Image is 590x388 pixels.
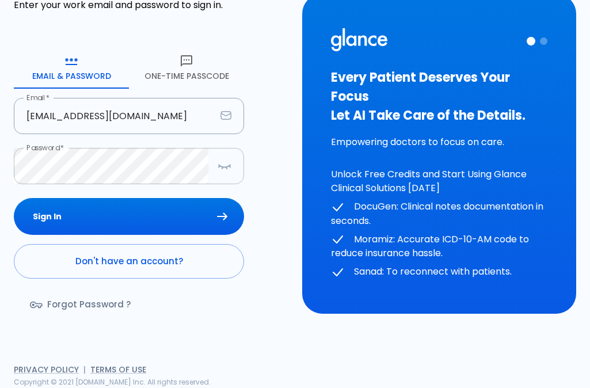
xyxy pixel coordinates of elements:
[14,244,244,279] a: Don't have an account?
[331,68,548,125] h3: Every Patient Deserves Your Focus Let AI Take Care of the Details.
[26,143,64,153] label: Password
[14,377,211,387] span: Copyright © 2021 [DOMAIN_NAME] Inc. All rights reserved.
[14,98,216,134] input: dr.ahmed@clinic.com
[26,93,50,102] label: Email
[14,364,79,375] a: Privacy Policy
[331,200,548,228] p: DocuGen: Clinical notes documentation in seconds.
[14,288,149,321] a: Forgot Password ?
[14,198,244,235] button: Sign In
[331,168,548,195] p: Unlock Free Credits and Start Using Glance Clinical Solutions [DATE]
[83,364,86,375] span: |
[331,135,548,149] p: Empowering doctors to focus on care.
[331,265,548,279] p: Sanad: To reconnect with patients.
[90,364,146,375] a: Terms of Use
[14,47,129,89] button: Email & Password
[129,47,244,89] button: One-Time Passcode
[331,233,548,261] p: Moramiz: Accurate ICD-10-AM code to reduce insurance hassle.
